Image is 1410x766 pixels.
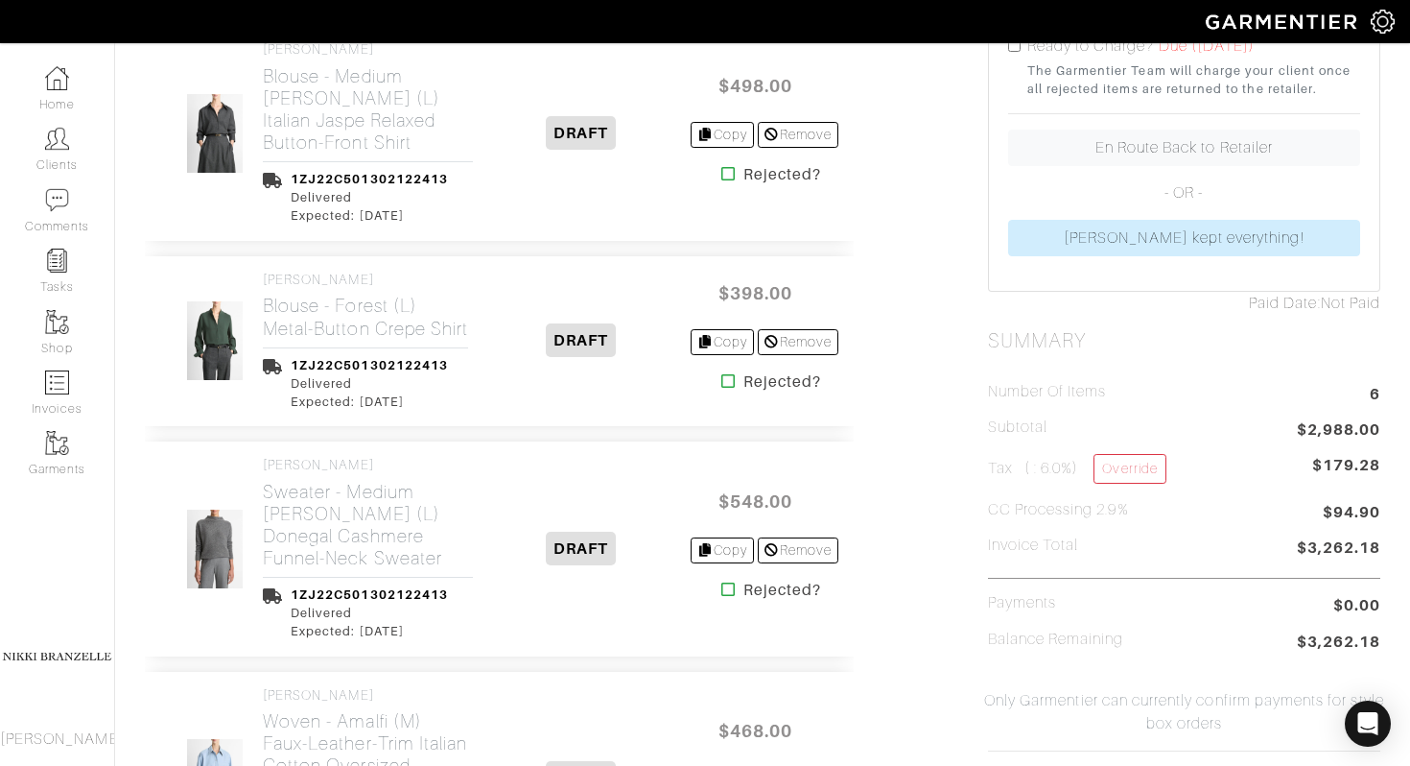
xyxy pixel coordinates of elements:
[45,66,69,90] img: dashboard-icon-dbcd8f5a0b271acd01030246c82b418ddd0df26cd7fceb0bd07c9910d44c42f6.png
[1008,181,1360,204] p: - OR -
[691,122,755,148] a: Copy
[698,273,813,314] span: $398.00
[263,457,473,473] h4: [PERSON_NAME]
[698,710,813,752] span: $468.00
[291,206,448,225] div: Expected: [DATE]
[263,272,468,288] h4: [PERSON_NAME]
[1297,419,1380,444] span: $2,988.00
[698,65,813,107] span: $498.00
[698,481,813,522] span: $548.00
[988,454,1166,484] h5: Tax ( : 6.0%)
[1008,220,1360,256] a: [PERSON_NAME] kept everything!
[1008,130,1360,166] a: En Route Back to Retailer
[1333,594,1380,617] span: $0.00
[691,538,755,563] a: Copy
[291,622,448,640] div: Expected: [DATE]
[758,538,837,563] a: Remove
[291,374,448,393] div: Delivered
[263,481,473,569] h2: Sweater - Medium [PERSON_NAME] (L) Donegal Cashmere Funnel-Neck Sweater
[546,116,616,150] span: DRAFT
[1345,701,1391,747] div: Open Intercom Messenger
[45,249,69,273] img: reminder-icon-8004d30b9f0a5d33ae49ab947aed9ed385cf756f9e5892f1edd6e32f2345188e.png
[1027,61,1360,98] small: The Garmentier Team will charge your client once all rejected items are returned to the retailer.
[988,292,1380,315] div: Not Paid
[988,594,1056,612] h5: Payments
[1027,35,1155,58] label: Ready to Charge?
[743,579,821,602] strong: Rejected?
[1249,295,1321,312] span: Paid Date:
[263,687,473,704] h4: [PERSON_NAME]
[45,127,69,151] img: clients-icon-6bae9207a08558b7cb47a8932f037763ab4055f8c8b6bfacd5dc20c3e0201464.png
[186,300,245,381] img: BqGVP8tfEhx6vtY4cM4kXcUy
[45,188,69,212] img: comment-icon-a0a6a9ef722e966f86d9cbdc48e553b5cf19dbc54f86b18d962a5391bc8f6eb6.png
[988,329,1380,353] h2: Summary
[45,310,69,334] img: garments-icon-b7da505a4dc4fd61783c78ac3ca0ef83fa9d6f193b1c9dc38574b1d14d53ca28.png
[263,41,473,58] h4: [PERSON_NAME]
[983,689,1385,735] span: Only Garmentier can currently confirm payments for style box orders
[1297,631,1380,657] span: $3,262.18
[988,501,1129,519] h5: CC Processing 2.9%
[186,93,245,174] img: Cm8187T2xJNEJMRGpAxxUyLW
[743,371,821,394] strong: Rejected?
[1196,5,1371,38] img: garmentier-logo-header-white-b43fb05a5012e4ada735d5af1a66efaba907eab6374d6393d1fbf88cb4ef424d.png
[291,188,448,206] div: Delivered
[1093,454,1165,484] a: Override
[1371,10,1395,34] img: gear-icon-white-bd11855cb880d31180b6d7d6211b90ccbf57a29d726f0c71d8c61bd08dd39cc2.png
[291,358,448,372] a: 1ZJ22C501302122413
[263,272,468,340] a: [PERSON_NAME] Blouse - Forest (L)Metal-Button Crepe Shirt
[546,532,616,565] span: DRAFT
[988,631,1124,649] h5: Balance Remaining
[1297,537,1380,563] span: $3,262.18
[291,172,448,186] a: 1ZJ22C501302122413
[1312,454,1380,477] span: $179.28
[988,419,1047,437] h5: Subtotal
[743,163,821,186] strong: Rejected?
[291,604,448,622] div: Delivered
[45,431,69,455] img: garments-icon-b7da505a4dc4fd61783c78ac3ca0ef83fa9d6f193b1c9dc38574b1d14d53ca28.png
[263,65,473,154] h2: Blouse - Medium [PERSON_NAME] (L) Italian Jaspe Relaxed Button-Front Shirt
[988,537,1079,555] h5: Invoice Total
[758,122,837,148] a: Remove
[758,329,837,355] a: Remove
[291,393,448,411] div: Expected: [DATE]
[263,41,473,154] a: [PERSON_NAME] Blouse - Medium [PERSON_NAME] (L)Italian Jaspe Relaxed Button-Front Shirt
[1159,37,1256,55] span: Due ([DATE])
[1323,501,1380,527] span: $94.90
[988,383,1107,401] h5: Number of Items
[45,371,69,395] img: orders-icon-0abe47150d42831381b5fb84f609e132dff9fe21cb692f30cb5eec754e2cba89.png
[691,329,755,355] a: Copy
[291,587,448,602] a: 1ZJ22C501302122413
[1370,383,1380,409] span: 6
[263,457,473,569] a: [PERSON_NAME] Sweater - Medium [PERSON_NAME] (L)Donegal Cashmere Funnel-Neck Sweater
[263,295,468,339] h2: Blouse - Forest (L) Metal-Button Crepe Shirt
[186,509,245,589] img: CS8X8oWxWdmVUdprE91fEror
[546,323,616,357] span: DRAFT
